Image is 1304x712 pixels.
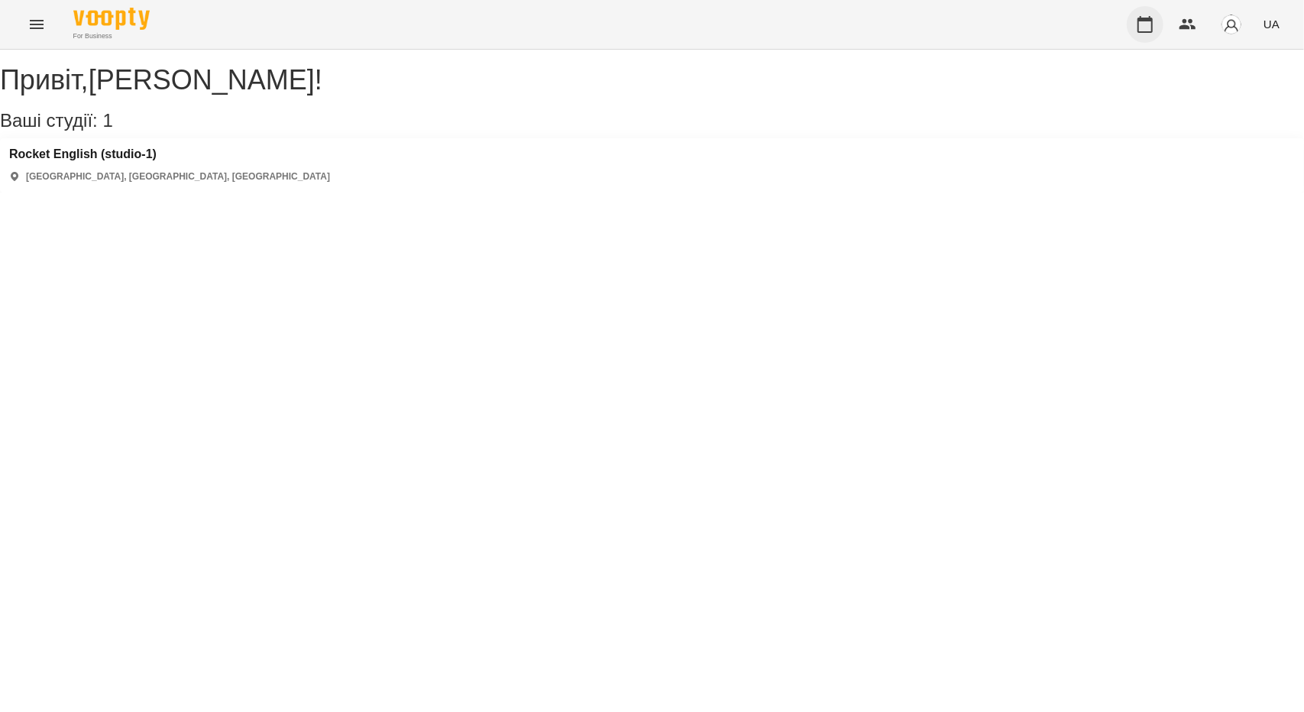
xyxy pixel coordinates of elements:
button: UA [1257,10,1286,38]
span: 1 [102,110,112,131]
p: [GEOGRAPHIC_DATA], [GEOGRAPHIC_DATA], [GEOGRAPHIC_DATA] [26,170,330,183]
img: avatar_s.png [1221,14,1242,35]
img: Voopty Logo [73,8,150,30]
span: UA [1264,16,1280,32]
a: Rocket English (studio-1) [9,147,330,161]
button: Menu [18,6,55,43]
span: For Business [73,31,150,41]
